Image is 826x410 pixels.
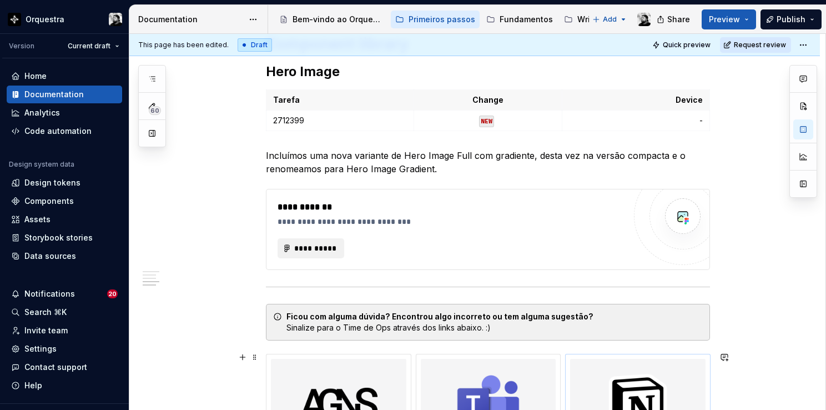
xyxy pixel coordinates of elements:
[26,14,64,25] div: Orquestra
[720,37,791,53] button: Request review
[637,13,651,26] img: Lucas Angelo Marim
[24,251,76,262] div: Data sources
[7,340,122,358] a: Settings
[391,11,480,28] a: Primeiros passos
[7,229,122,247] a: Storybook stories
[24,325,68,336] div: Invite team
[709,14,740,25] span: Preview
[734,41,786,49] span: Request review
[8,13,21,26] img: 2d16a307-6340-4442-b48d-ad77c5bc40e7.png
[24,196,74,207] div: Components
[7,285,122,303] button: Notifications20
[24,107,60,118] div: Analytics
[7,122,122,140] a: Code automation
[663,41,711,49] span: Quick preview
[667,14,690,25] span: Share
[24,71,47,82] div: Home
[777,14,805,25] span: Publish
[266,149,710,176] p: Incluímos uma nova variante de Hero Image Full com gradiente, desta vez na versão compacta e o re...
[238,38,272,52] div: Draft
[421,94,555,106] p: Change
[7,104,122,122] a: Analytics
[569,94,703,106] p: Device
[482,11,557,28] a: Fundamentos
[409,14,475,25] div: Primeiros passos
[266,63,710,81] h2: Hero Image
[68,42,110,51] span: Current draft
[577,14,605,25] div: Writing
[7,358,122,376] button: Contact support
[24,89,84,100] div: Documentation
[24,307,67,318] div: Search ⌘K
[702,9,756,29] button: Preview
[7,174,122,192] a: Design tokens
[24,343,57,354] div: Settings
[7,67,122,85] a: Home
[24,126,92,137] div: Code automation
[7,86,122,103] a: Documentation
[24,380,42,391] div: Help
[63,38,124,54] button: Current draft
[24,362,87,373] div: Contact support
[569,115,703,126] p: -
[649,37,716,53] button: Quick preview
[500,14,553,25] div: Fundamentos
[479,116,494,127] code: NEW
[286,312,593,321] strong: Ficou com alguma dúvida? Encontrou algo incorreto ou tem alguma sugestão?
[7,247,122,265] a: Data sources
[24,214,51,225] div: Assets
[293,14,384,25] div: Bem-vindo ao Orquestra!
[560,11,610,28] a: Writing
[7,211,122,228] a: Assets
[2,7,127,31] button: OrquestraLucas Angelo Marim
[9,160,74,169] div: Design system data
[275,11,389,28] a: Bem-vindo ao Orquestra!
[7,322,122,339] a: Invite team
[7,303,122,321] button: Search ⌘K
[138,14,243,25] div: Documentation
[273,115,407,126] p: 2712399
[107,289,118,298] span: 20
[24,232,93,243] div: Storybook stories
[149,106,161,115] span: 60
[589,12,631,27] button: Add
[273,94,407,106] p: Tarefa
[286,311,703,333] div: Sinalize para o Time de Ops através dos links abaixo. :)
[7,192,122,210] a: Components
[275,8,587,31] div: Page tree
[651,9,697,29] button: Share
[138,41,229,49] span: This page has been edited.
[109,13,122,26] img: Lucas Angelo Marim
[24,288,75,299] div: Notifications
[24,177,80,188] div: Design tokens
[603,15,617,24] span: Add
[760,9,822,29] button: Publish
[7,377,122,394] button: Help
[9,42,34,51] div: Version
